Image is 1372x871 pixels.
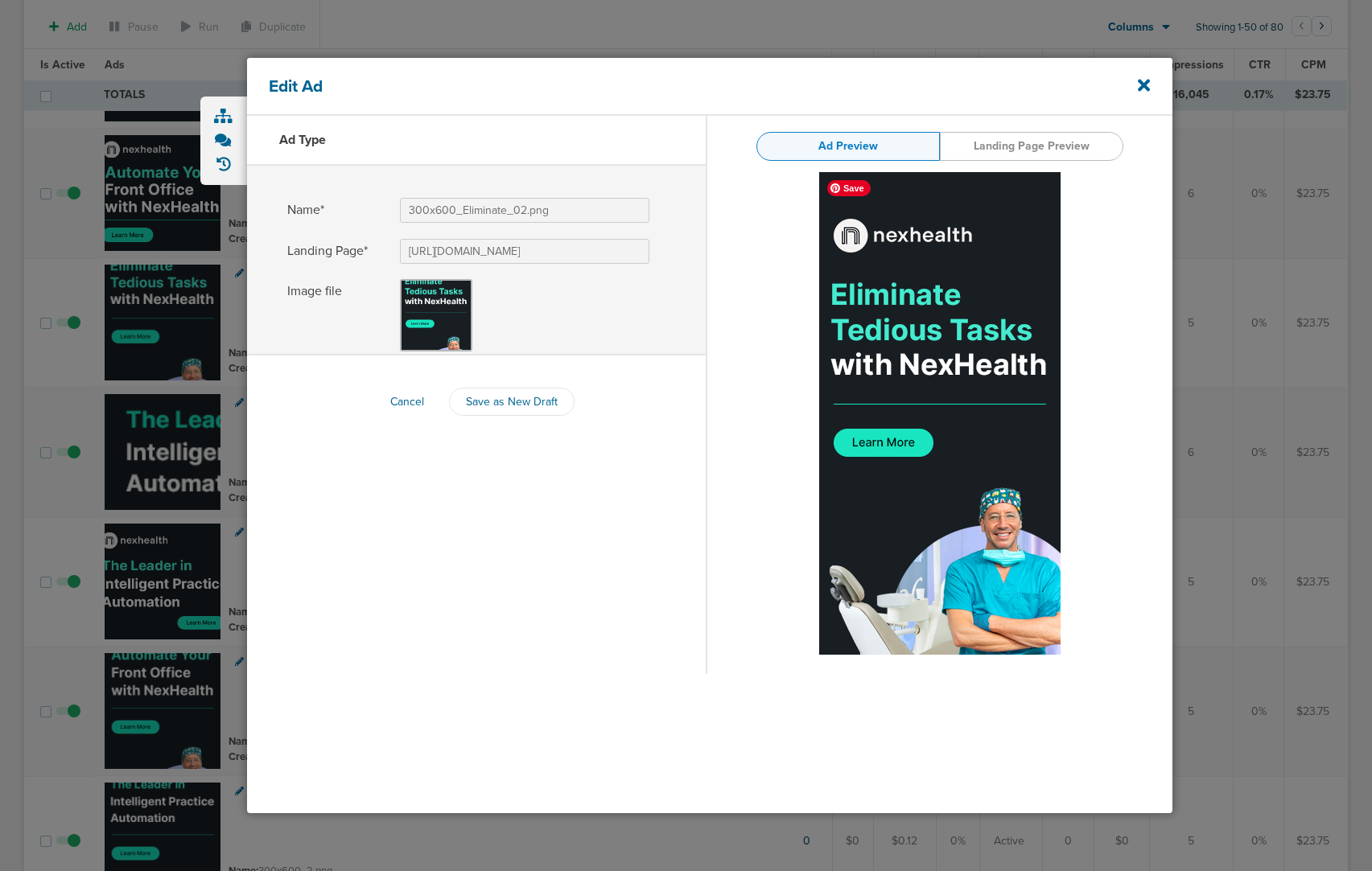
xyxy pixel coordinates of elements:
img: 8+uLTUAAAABklEQVQDAJ8Mgga6jTwEAAAAAElFTkSuQmCC [819,172,1061,655]
input: Name* [400,198,649,223]
span: Image file [287,279,384,351]
span: Name* [287,198,384,223]
input: Landing Page* [400,239,649,264]
h4: Edit Ad [269,76,357,97]
button: Save as New Draft [449,388,575,416]
a: Landing Page Preview [940,132,1123,161]
button: Cancel [377,389,437,414]
h3: Ad Type [279,132,326,148]
span: Landing Page* [287,239,384,264]
span: Save [827,180,871,196]
a: Ad Preview [756,132,940,161]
